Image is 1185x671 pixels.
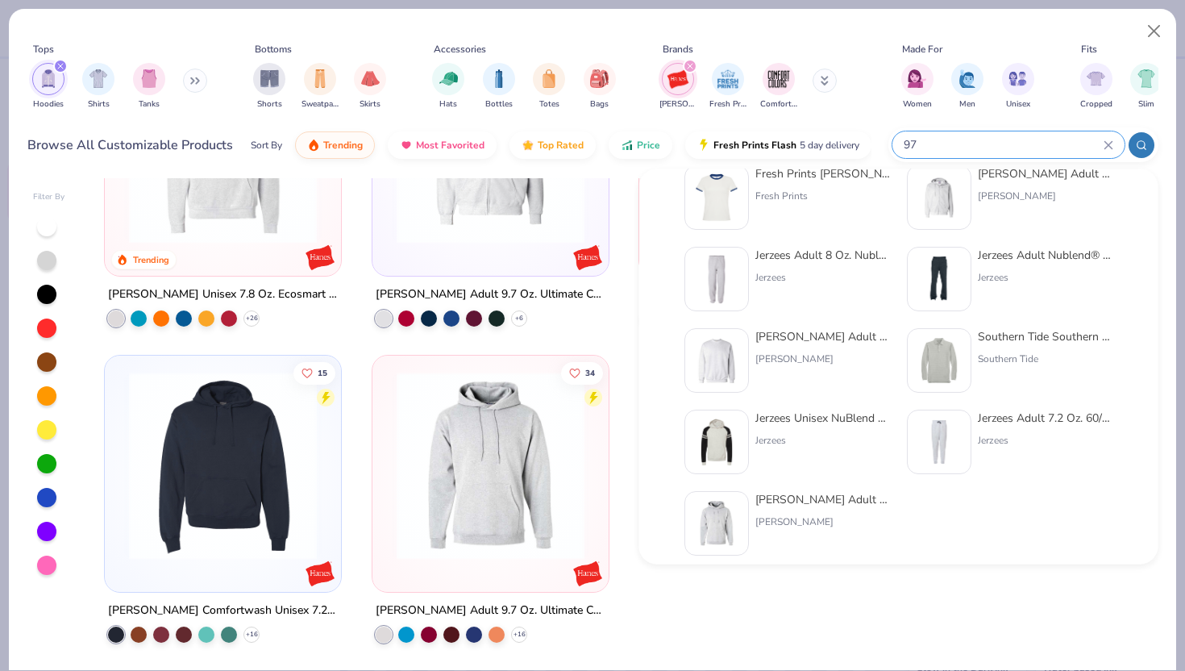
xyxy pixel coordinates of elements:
button: filter button [82,63,114,110]
button: filter button [951,63,983,110]
button: filter button [659,63,696,110]
div: Jerzees Unisex NuBlend Varsity Color-Block Hooded Sweatshirt [755,410,891,427]
img: Cropped Image [1087,69,1105,88]
img: Bottles Image [490,69,508,88]
img: Slim Image [1137,69,1155,88]
img: 665f1cf0-24f0-4774-88c8-9b49303e6076 [692,254,742,304]
img: fe3aba7b-4693-4b3e-ab95-a32d4261720b [121,56,325,244]
img: Hats Image [439,69,458,88]
button: Price [609,131,672,159]
img: Hanes logo [305,241,337,273]
img: most_fav.gif [400,139,413,152]
img: Hoodies Image [39,69,57,88]
div: [PERSON_NAME] [978,189,1113,203]
span: + 6 [515,314,523,323]
img: 7b042e9b-db03-438b-a5ba-468546d4db79 [692,417,742,467]
button: Fresh Prints Flash5 day delivery [685,131,871,159]
div: filter for Comfort Colors [760,63,797,110]
button: filter button [354,63,386,110]
img: 3617aed3-5c33-4f40-9e1f-7c9a7938e67c [914,417,964,467]
span: + 16 [246,630,258,640]
div: [PERSON_NAME] [755,352,891,366]
span: Skirts [360,98,380,110]
button: Like [293,362,335,385]
img: c54a2bb8-1e6f-4403-9aaa-e6642aa83a35 [692,335,742,386]
img: Sweatpants Image [311,69,329,88]
span: 5 day delivery [800,136,859,155]
div: Sort By [251,138,282,152]
div: [PERSON_NAME] [755,515,891,529]
div: [PERSON_NAME] Adult 9.7 Oz. Ultimate Cotton 90/10 Full-Zip Hood [978,165,1113,182]
div: filter for Men [951,63,983,110]
span: Fresh Prints [709,98,746,110]
button: filter button [584,63,616,110]
img: Fresh Prints Image [716,67,740,91]
div: Browse All Customizable Products [27,135,233,155]
span: Tanks [139,98,160,110]
span: Bags [590,98,609,110]
img: Women Image [908,69,926,88]
span: Unisex [1006,98,1030,110]
button: filter button [1130,63,1162,110]
div: Tops [33,42,54,56]
div: Filter By [33,191,65,203]
div: [PERSON_NAME] Unisex 7.8 Oz. Ecosmart 50/50 Pullover Hooded Sweatshirt [108,285,338,305]
div: Brands [663,42,693,56]
span: Fresh Prints Flash [713,139,796,152]
img: Hanes logo [572,557,604,590]
div: filter for Bags [584,63,616,110]
div: Jerzees [978,270,1113,285]
button: Most Favorited [388,131,497,159]
div: Bottoms [255,42,292,56]
div: Southern Tide [978,352,1113,366]
button: filter button [301,63,339,110]
img: Comfort Colors Image [767,67,791,91]
span: Shirts [88,98,110,110]
div: filter for Fresh Prints [709,63,746,110]
div: [PERSON_NAME] Adult 9.7 Oz. Ultimate Cotton 90/10 Fleece Crew [755,328,891,345]
img: 11ffa2d8-0546-469f-8f1d-d372bf6de768 [389,56,592,244]
img: Bags Image [590,69,608,88]
div: Jerzees Adult Nublend® Open-Bottom Fleece Sweatpants [978,247,1113,264]
span: Trending [323,139,363,152]
span: Most Favorited [416,139,484,152]
div: filter for Shorts [253,63,285,110]
img: Shirts Image [89,69,108,88]
span: Totes [539,98,559,110]
span: Comfort Colors [760,98,797,110]
img: Totes Image [540,69,558,88]
img: Shorts Image [260,69,279,88]
button: Close [1139,16,1170,47]
div: [PERSON_NAME] Adult 9.7 Oz. Ultimate Cotton 90/10 Full-Zip Hood [376,285,605,305]
img: Men Image [958,69,976,88]
span: Sweatpants [301,98,339,110]
div: Jerzees Adult 7.2 Oz. 60/40 Nublend Jogger [978,410,1113,427]
span: 15 [318,369,327,377]
img: 11ffa2d8-0546-469f-8f1d-d372bf6de768 [914,173,964,223]
div: [PERSON_NAME] Adult 9.7 Oz. Ultimate Cotton 90/10 Pullover Hood [376,601,605,621]
button: filter button [1080,63,1112,110]
img: Hanes Image [666,67,690,91]
img: TopRated.gif [522,139,534,152]
img: Hanes logo [305,557,337,590]
button: filter button [432,63,464,110]
button: filter button [760,63,797,110]
img: Hanes logo [572,241,604,273]
img: 4d03a5d0-66af-409f-b7e7-0683b6e8c1ee [121,372,325,560]
button: filter button [32,63,64,110]
div: Fits [1081,42,1097,56]
span: Hanes [659,98,696,110]
span: Bottles [485,98,513,110]
button: filter button [483,63,515,110]
div: filter for Unisex [1002,63,1034,110]
span: + 26 [246,314,258,323]
div: filter for Sweatpants [301,63,339,110]
button: Top Rated [509,131,596,159]
div: filter for Women [901,63,933,110]
div: filter for Slim [1130,63,1162,110]
button: filter button [709,63,746,110]
div: filter for Tanks [133,63,165,110]
span: Hats [439,98,457,110]
div: Jerzees Adult 8 Oz. Nublend Fleece Sweatpants [755,247,891,264]
img: d838542b-6699-4cc9-a582-7e5a94392221 [692,498,742,548]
